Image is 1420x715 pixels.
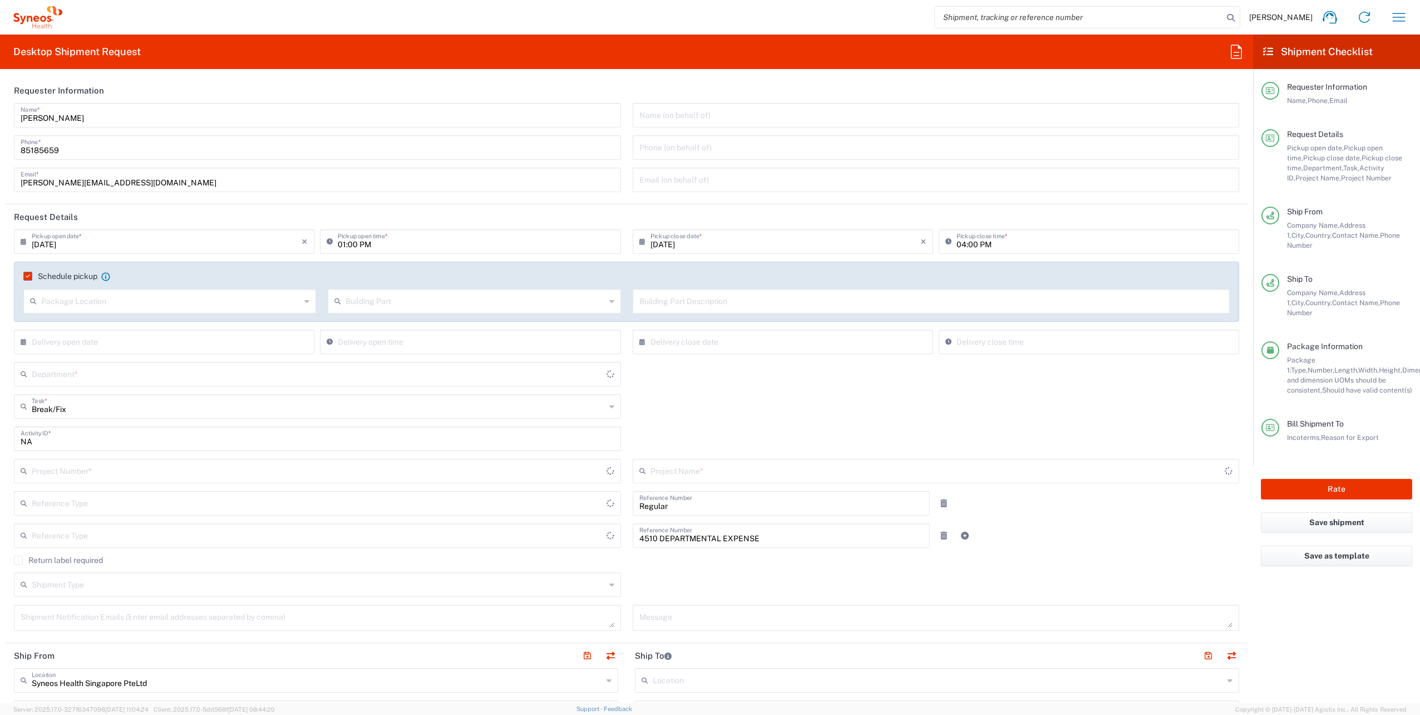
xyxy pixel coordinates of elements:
[604,706,632,712] a: Feedback
[154,706,275,713] span: Client: 2025.17.0-5dd568f
[1287,221,1339,229] span: Company Name,
[1287,356,1315,374] span: Package 1:
[1332,231,1380,239] span: Contact Name,
[576,706,604,712] a: Support
[14,650,55,662] h2: Ship From
[935,7,1223,28] input: Shipment, tracking or reference number
[1303,154,1362,162] span: Pickup close date,
[1321,433,1379,442] span: Reason for Export
[1379,366,1402,374] span: Height,
[1287,288,1339,297] span: Company Name,
[302,233,308,251] i: ×
[1287,82,1367,91] span: Requester Information
[14,85,104,96] h2: Requester Information
[13,706,149,713] span: Server: 2025.17.0-327f6347098
[1343,164,1359,172] span: Task,
[936,528,951,543] a: Remove Reference
[1329,96,1348,105] span: Email
[1291,366,1308,374] span: Type,
[14,212,78,223] h2: Request Details
[1295,174,1341,182] span: Project Name,
[228,706,275,713] span: [DATE] 08:44:20
[1291,231,1305,239] span: City,
[1305,298,1332,307] span: Country,
[1287,275,1313,283] span: Ship To
[1287,96,1308,105] span: Name,
[1261,512,1412,533] button: Save shipment
[14,556,103,565] label: Return label required
[23,272,97,281] label: Schedule pickup
[1332,298,1380,307] span: Contact Name,
[1305,231,1332,239] span: Country,
[1358,366,1379,374] span: Width,
[1287,130,1343,139] span: Request Details
[1287,144,1344,152] span: Pickup open date,
[1291,298,1305,307] span: City,
[936,496,951,511] a: Remove Reference
[920,233,926,251] i: ×
[1287,419,1344,428] span: Bill Shipment To
[1308,366,1334,374] span: Number,
[635,650,672,662] h2: Ship To
[1287,433,1321,442] span: Incoterms,
[1235,704,1407,714] span: Copyright © [DATE]-[DATE] Agistix Inc., All Rights Reserved
[13,45,141,58] h2: Desktop Shipment Request
[1341,174,1392,182] span: Project Number
[1287,342,1363,351] span: Package Information
[1334,366,1358,374] span: Length,
[1261,479,1412,499] button: Rate
[1303,164,1343,172] span: Department,
[1322,386,1412,394] span: Should have valid content(s)
[957,528,973,543] a: Add Reference
[1287,207,1323,216] span: Ship From
[1249,12,1313,22] span: [PERSON_NAME]
[105,706,149,713] span: [DATE] 11:04:24
[1261,546,1412,566] button: Save as template
[1308,96,1329,105] span: Phone,
[1263,45,1373,58] h2: Shipment Checklist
